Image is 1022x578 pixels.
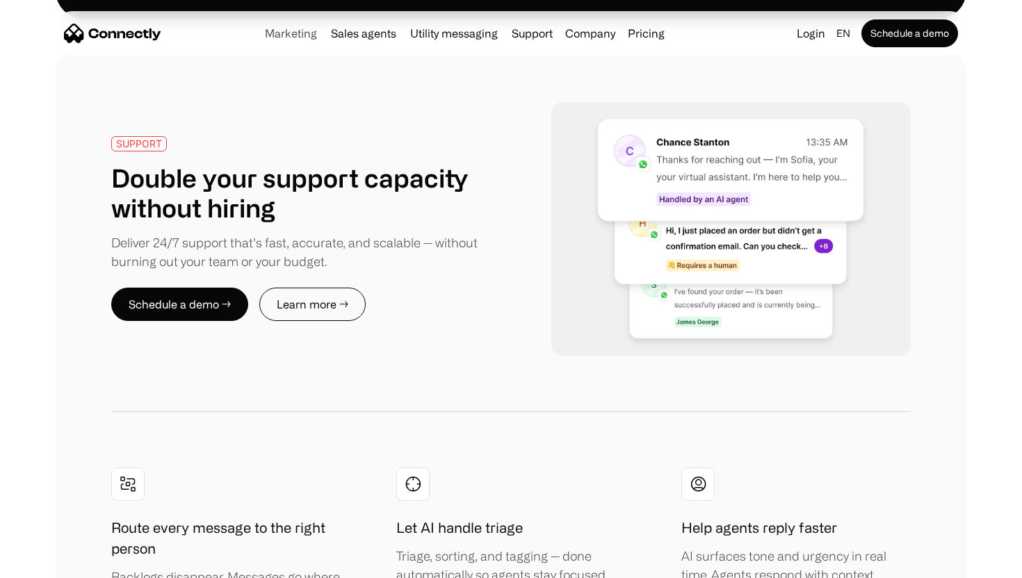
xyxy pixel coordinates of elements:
[561,24,619,43] div: Company
[622,28,670,39] a: Pricing
[861,19,958,47] a: Schedule a demo
[111,288,248,321] a: Schedule a demo →
[259,288,366,321] a: Learn more →
[396,518,523,538] h1: Let AI handle triage
[28,554,83,573] ul: Language list
[831,24,859,43] div: en
[405,28,503,39] a: Utility messaging
[259,28,323,39] a: Marketing
[111,163,511,222] h1: Double your support capacity without hiring
[111,233,511,271] div: Deliver 24/7 support that’s fast, accurate, and scalable — without burning out your team or your ...
[791,24,831,43] a: Login
[681,518,837,538] h1: Help agents reply faster
[111,518,341,559] h1: Route every message to the right person
[565,24,615,43] div: Company
[836,24,850,43] div: en
[325,28,402,39] a: Sales agents
[64,23,161,44] a: home
[116,138,162,149] div: SUPPORT
[14,552,83,573] aside: Language selected: English
[506,28,558,39] a: Support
